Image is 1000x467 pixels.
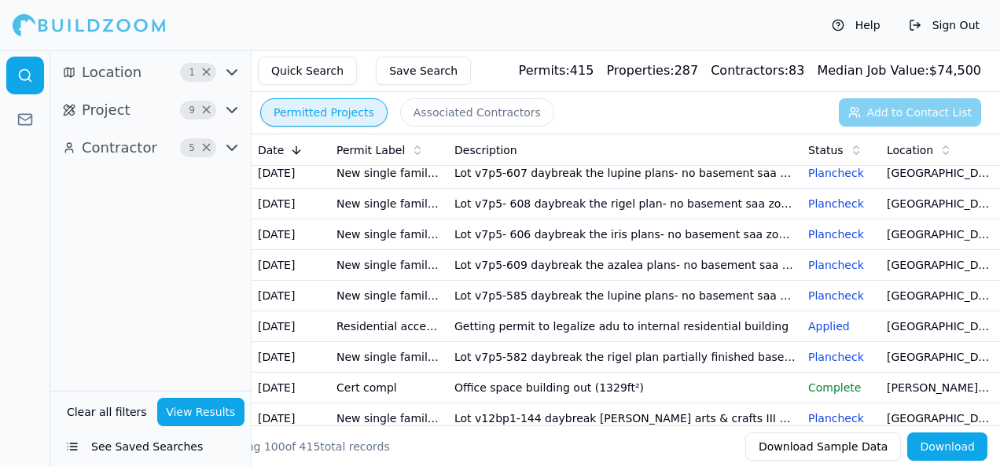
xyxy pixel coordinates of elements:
td: Lot v7p5- 608 daybreak the rigel plan- no basement saa zone 2 & water zone [448,189,802,219]
td: [DATE] [252,281,330,311]
td: Lot v7p5-607 daybreak the lupine plans- no basement saa zone 2 & water zone [448,158,802,189]
td: [DATE] [252,403,330,434]
span: 100 [264,440,285,453]
td: [DATE] [252,373,330,403]
button: Help [824,13,888,38]
span: Median Job Value: [817,63,928,78]
div: Date [258,142,324,158]
td: New single family dwelling [330,158,448,189]
button: Download Sample Data [745,432,901,461]
td: New single family dwelling [330,342,448,373]
td: [DATE] [252,189,330,219]
td: New single family dwelling [330,281,448,311]
p: Plancheck [808,165,874,181]
td: [GEOGRAPHIC_DATA], [GEOGRAPHIC_DATA] [881,403,998,434]
td: Cert compl [330,373,448,403]
p: Plancheck [808,349,874,365]
p: Complete [808,380,874,395]
td: New single family dwelling [330,403,448,434]
td: [GEOGRAPHIC_DATA], [GEOGRAPHIC_DATA] [881,281,998,311]
td: [DATE] [252,250,330,281]
button: Contractor5Clear Contractor filters [57,135,244,160]
div: Showing of total records [214,439,390,454]
button: Permitted Projects [260,98,388,127]
button: Associated Contractors [400,98,554,127]
button: Project9Clear Project filters [57,97,244,123]
td: [PERSON_NAME], [GEOGRAPHIC_DATA] [881,373,998,403]
td: New single family dwelling [330,250,448,281]
div: $ 74,500 [817,61,981,80]
span: Contractor [82,137,157,159]
td: [GEOGRAPHIC_DATA], [GEOGRAPHIC_DATA] [881,250,998,281]
span: Permits: [519,63,570,78]
td: [DATE] [252,158,330,189]
span: 1 [184,64,200,80]
td: Lot v7p5-609 daybreak the azalea plans- no basement saa zone 2 & water zone [448,250,802,281]
td: New single family dwelling [330,189,448,219]
span: 415 [300,440,321,453]
span: Clear Contractor filters [200,144,212,152]
span: Location [82,61,142,83]
span: Clear Project filters [200,106,212,114]
span: 9 [184,102,200,118]
p: Plancheck [808,196,874,211]
div: Status [808,142,874,158]
button: Location1Clear Location filters [57,60,244,85]
div: Description [454,142,796,158]
button: Sign Out [901,13,987,38]
span: Clear Location filters [200,68,212,76]
div: 287 [606,61,698,80]
td: [DATE] [252,219,330,250]
td: Residential accessory dwelling unit [330,311,448,342]
p: Applied [808,318,874,334]
button: Download [907,432,987,461]
td: New single family dwelling [330,219,448,250]
div: Permit Label [336,142,442,158]
button: Clear all filters [63,398,151,426]
td: Lot v7p5- 606 daybreak the iris plans- no basement saa zone 2 & water zone [448,219,802,250]
button: Quick Search [258,57,357,85]
td: [GEOGRAPHIC_DATA], [GEOGRAPHIC_DATA] [881,158,998,189]
td: Lot v12bp1-144 daybreak [PERSON_NAME] arts & crafts III unfinished basement [448,403,802,434]
td: [GEOGRAPHIC_DATA], [GEOGRAPHIC_DATA] [881,219,998,250]
td: [GEOGRAPHIC_DATA], [GEOGRAPHIC_DATA] [881,342,998,373]
span: Project [82,99,131,121]
button: Save Search [376,57,471,85]
td: [GEOGRAPHIC_DATA], [GEOGRAPHIC_DATA] [881,311,998,342]
span: Properties: [606,63,674,78]
td: Getting permit to legalize adu to internal residential building [448,311,802,342]
div: 415 [519,61,594,80]
button: See Saved Searches [57,432,244,461]
td: [DATE] [252,311,330,342]
p: Plancheck [808,410,874,426]
span: 5 [184,140,200,156]
td: Lot v7p5-582 daybreak the rigel plan partially finished basement [448,342,802,373]
td: [GEOGRAPHIC_DATA], [GEOGRAPHIC_DATA] [881,189,998,219]
p: Plancheck [808,257,874,273]
p: Plancheck [808,226,874,242]
td: Lot v7p5-585 daybreak the lupine plans- no basement saa zone 2 & water zone [448,281,802,311]
button: View Results [157,398,245,426]
div: Location [887,142,992,158]
td: Office space building out (1329ft²) [448,373,802,403]
span: Contractors: [711,63,789,78]
td: [DATE] [252,342,330,373]
div: 83 [711,61,804,80]
p: Plancheck [808,288,874,303]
